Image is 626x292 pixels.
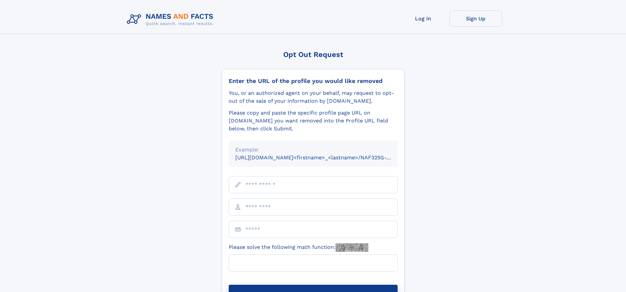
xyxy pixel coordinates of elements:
[235,146,391,154] div: Example:
[229,109,398,133] div: Please copy and paste the specific profile page URL on [DOMAIN_NAME] you want removed into the Pr...
[222,50,405,59] div: Opt Out Request
[229,89,398,105] div: You, or an authorized agent on your behalf, may request to opt-out of the sale of your informatio...
[124,11,219,28] img: Logo Names and Facts
[235,154,410,161] small: [URL][DOMAIN_NAME]<firstname>_<lastname>/NAF325G-xxxxxxxx
[229,243,368,252] label: Please solve the following math function:
[229,77,398,85] div: Enter the URL of the profile you would like removed
[450,11,502,27] a: Sign Up
[397,11,450,27] a: Log In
